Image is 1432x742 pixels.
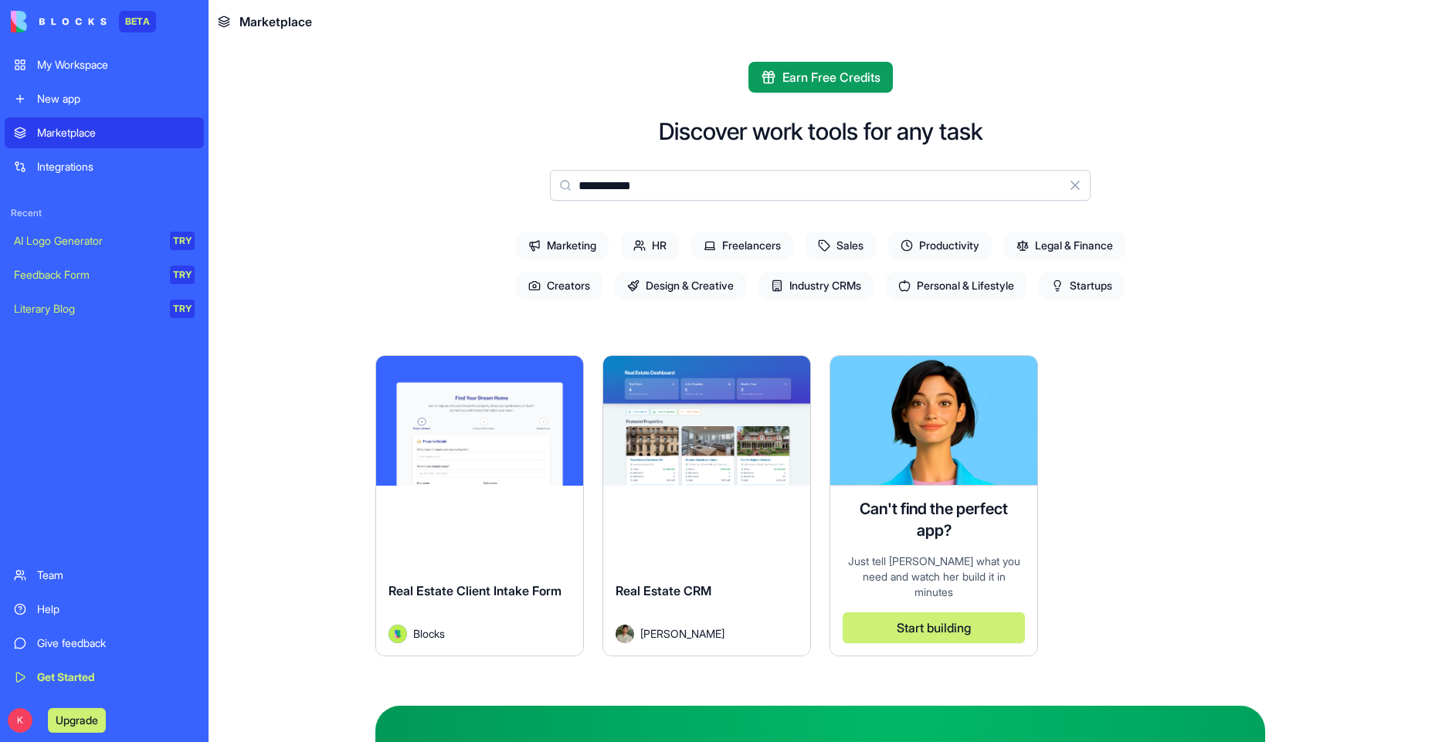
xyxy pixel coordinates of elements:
[830,355,1038,656] a: Ella AI assistantCan't find the perfect app?Just tell [PERSON_NAME] what you need and watch her b...
[1039,272,1125,300] span: Startups
[748,62,893,93] button: Earn Free Credits
[48,708,106,733] button: Upgrade
[37,568,195,583] div: Team
[8,708,32,733] span: K
[621,232,679,259] span: HR
[516,272,602,300] span: Creators
[616,625,634,643] img: Avatar
[170,232,195,250] div: TRY
[14,301,159,317] div: Literary Blog
[843,612,1025,643] button: Start building
[5,151,204,182] a: Integrations
[170,300,195,318] div: TRY
[37,159,195,174] div: Integrations
[640,625,724,642] span: [PERSON_NAME]
[389,583,562,598] span: Real Estate Client Intake Form
[37,669,195,685] div: Get Started
[48,712,106,727] a: Upgrade
[11,11,107,32] img: logo
[830,356,1037,485] img: Ella AI assistant
[5,594,204,625] a: Help
[5,662,204,693] a: Get Started
[5,83,204,114] a: New app
[37,91,195,107] div: New app
[1060,170,1091,201] button: Clear
[413,625,445,642] span: Blocks
[691,232,793,259] span: Freelancers
[5,628,204,659] a: Give feedback
[11,11,156,32] a: BETA
[5,225,204,256] a: AI Logo GeneratorTRY
[782,68,881,86] span: Earn Free Credits
[516,232,609,259] span: Marketing
[659,117,982,145] h2: Discover work tools for any task
[170,266,195,284] div: TRY
[602,355,811,656] a: Real Estate CRMAvatar[PERSON_NAME]
[37,635,195,651] div: Give feedback
[5,117,204,148] a: Marketplace
[758,272,874,300] span: Industry CRMs
[119,11,156,32] div: BETA
[616,583,711,598] span: Real Estate CRM
[806,232,876,259] span: Sales
[239,12,312,31] span: Marketplace
[886,272,1026,300] span: Personal & Lifestyle
[37,57,195,73] div: My Workspace
[1004,232,1125,259] span: Legal & Finance
[5,560,204,591] a: Team
[5,207,204,219] span: Recent
[37,125,195,141] div: Marketplace
[5,259,204,290] a: Feedback FormTRY
[14,233,159,249] div: AI Logo Generator
[389,625,407,643] img: Avatar
[615,272,746,300] span: Design & Creative
[843,498,1025,541] h4: Can't find the perfect app?
[843,554,1025,600] div: Just tell [PERSON_NAME] what you need and watch her build it in minutes
[888,232,992,259] span: Productivity
[5,293,204,324] a: Literary BlogTRY
[37,601,195,617] div: Help
[14,267,159,283] div: Feedback Form
[5,49,204,80] a: My Workspace
[375,355,584,656] a: Real Estate Client Intake FormAvatarBlocks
